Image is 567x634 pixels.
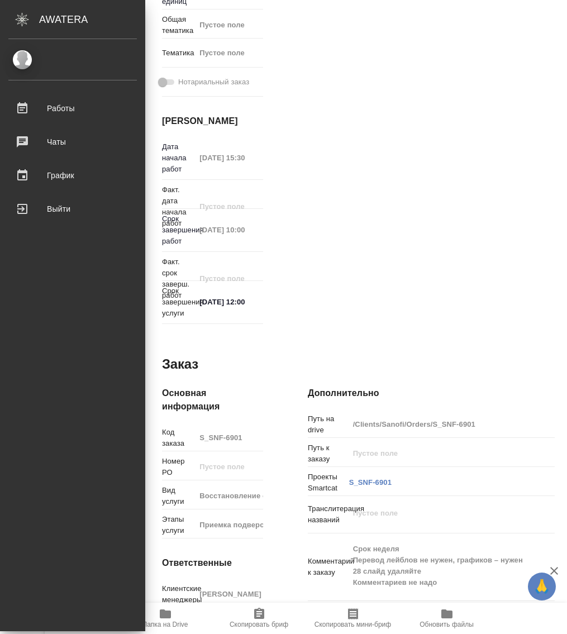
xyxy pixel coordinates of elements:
[315,621,391,628] span: Скопировать мини-бриф
[162,184,196,229] p: Факт. дата начала работ
[199,20,283,31] div: Пустое поле
[162,387,263,413] h4: Основная информация
[178,77,249,88] span: Нотариальный заказ
[162,355,198,373] h2: Заказ
[196,586,263,602] input: Пустое поле
[162,213,196,247] p: Срок завершения работ
[196,150,263,166] input: Пустое поле
[8,201,137,217] div: Выйти
[308,413,349,436] p: Путь на drive
[162,115,263,128] h4: [PERSON_NAME]
[196,294,263,310] input: ✎ Введи что-нибудь
[212,603,306,634] button: Скопировать бриф
[162,583,196,606] p: Клиентские менеджеры
[8,134,137,150] div: Чаты
[349,540,535,592] textarea: Срок неделя Перевод лейблов не нужен, графиков – нужен 28 слайд удаляйте Комментариев не надо
[196,222,263,238] input: Пустое поле
[306,603,400,634] button: Скопировать мини-бриф
[349,478,392,487] a: S_SNF-6901
[162,427,196,449] p: Код заказа
[308,387,555,400] h4: Дополнительно
[162,285,196,319] p: Срок завершения услуги
[349,445,535,461] input: Пустое поле
[230,621,288,628] span: Скопировать бриф
[349,416,535,432] input: Пустое поле
[532,575,551,598] span: 🙏
[142,621,188,628] span: Папка на Drive
[528,573,556,600] button: 🙏
[162,256,196,301] p: Факт. срок заверш. работ
[308,471,349,494] p: Проекты Smartcat
[196,430,263,446] input: Пустое поле
[162,556,263,570] h4: Ответственные
[162,514,196,536] p: Этапы услуги
[199,47,283,59] div: Пустое поле
[118,603,212,634] button: Папка на Drive
[400,603,494,634] button: Обновить файлы
[3,195,142,223] a: Выйти
[3,161,142,189] a: График
[162,14,196,36] p: Общая тематика
[196,44,297,63] div: Пустое поле
[162,141,196,175] p: Дата начала работ
[196,198,263,214] input: Пустое поле
[162,456,196,478] p: Номер РО
[308,556,349,578] p: Комментарий к заказу
[162,47,196,59] p: Тематика
[8,100,137,117] div: Работы
[196,488,263,504] input: Пустое поле
[196,16,297,35] div: Пустое поле
[420,621,474,628] span: Обновить файлы
[162,485,196,507] p: Вид услуги
[196,517,263,533] input: Пустое поле
[196,270,263,287] input: Пустое поле
[308,442,349,465] p: Путь к заказу
[3,94,142,122] a: Работы
[39,8,145,31] div: AWATERA
[3,128,142,156] a: Чаты
[196,459,263,475] input: Пустое поле
[308,503,349,526] p: Транслитерация названий
[8,167,137,184] div: График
